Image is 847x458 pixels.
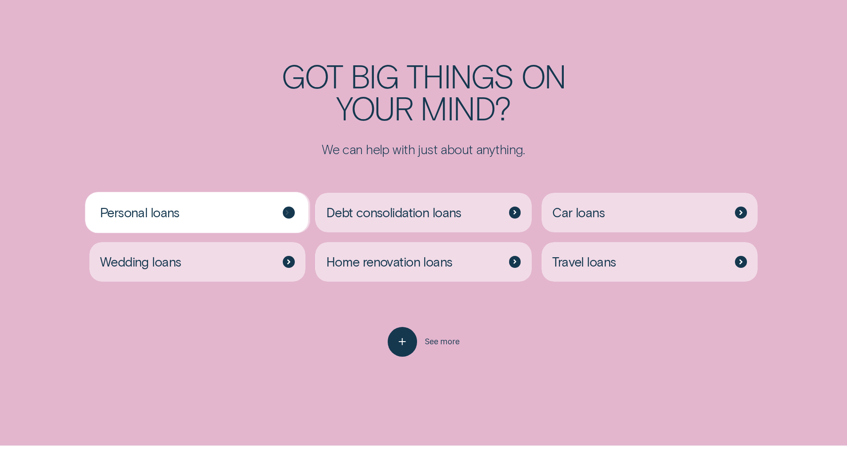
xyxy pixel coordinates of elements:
[230,141,616,157] p: We can help with just about anything.
[542,193,758,232] a: Car loans
[542,242,758,282] a: Travel loans
[230,60,616,123] h2: Got big things on your mind?
[100,254,181,270] span: Wedding loans
[100,204,180,220] span: Personal loans
[326,254,453,270] span: Home renovation loans
[552,204,605,220] span: Car loans
[552,254,616,270] span: Travel loans
[326,204,462,220] span: Debt consolidation loans
[315,242,532,282] a: Home renovation loans
[315,193,532,232] a: Debt consolidation loans
[425,337,460,346] span: See more
[89,242,306,282] a: Wedding loans
[89,193,306,232] a: Personal loans
[388,327,460,357] button: See more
